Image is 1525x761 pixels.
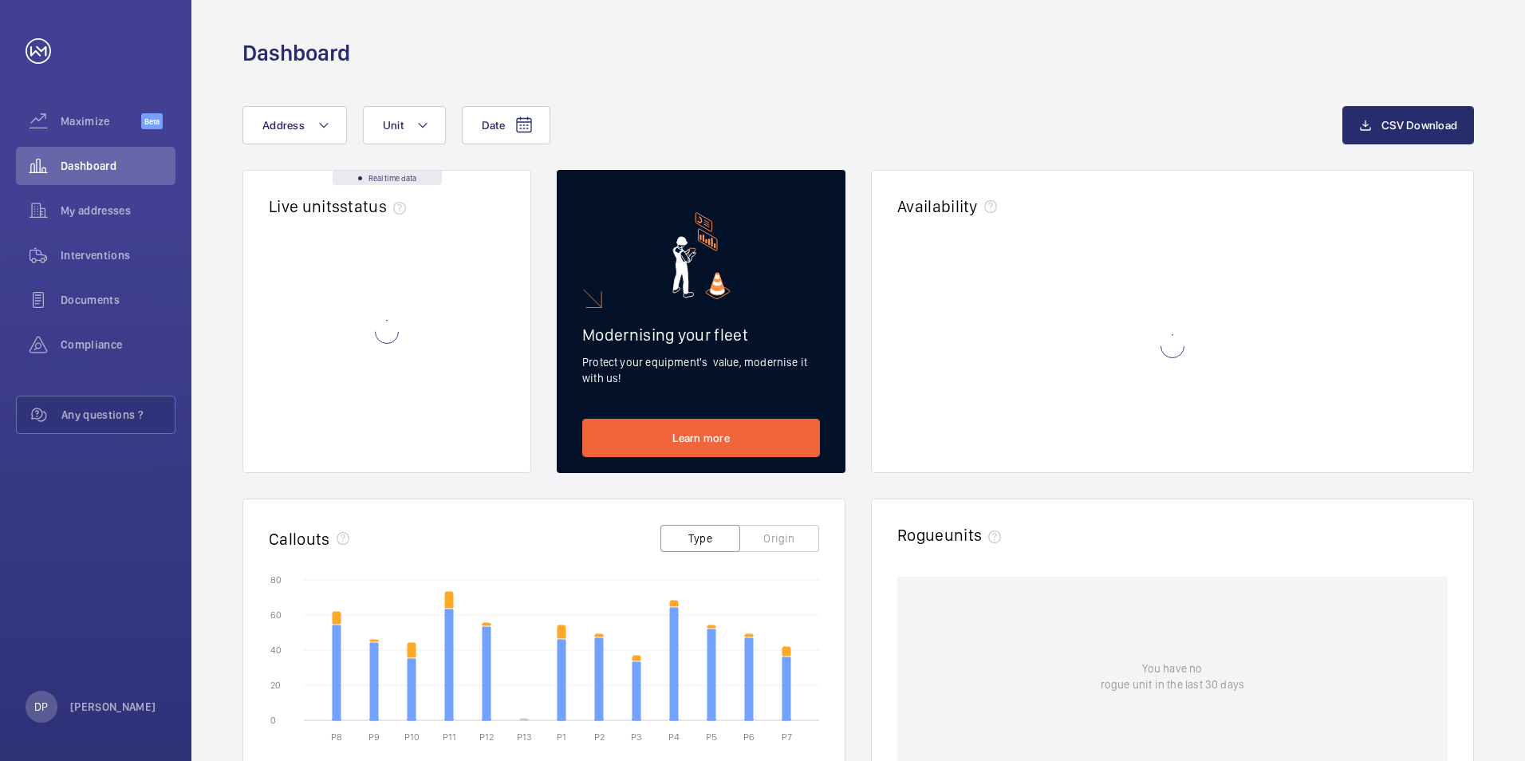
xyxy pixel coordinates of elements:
[61,292,175,308] span: Documents
[743,731,755,743] text: P6
[739,525,819,552] button: Origin
[61,203,175,219] span: My addresses
[141,113,163,129] span: Beta
[383,119,404,132] span: Unit
[660,525,740,552] button: Type
[594,731,605,743] text: P2
[1342,106,1474,144] button: CSV Download
[270,574,282,586] text: 80
[61,337,175,353] span: Compliance
[242,38,350,68] h1: Dashboard
[631,731,642,743] text: P3
[557,731,566,743] text: P1
[482,119,505,132] span: Date
[706,731,717,743] text: P5
[782,731,792,743] text: P7
[443,731,456,743] text: P11
[582,419,820,457] a: Learn more
[262,119,305,132] span: Address
[897,525,1007,545] h2: Rogue
[582,325,820,345] h2: Modernising your fleet
[517,731,532,743] text: P13
[270,609,282,621] text: 60
[269,529,330,549] h2: Callouts
[340,196,412,216] span: status
[331,731,342,743] text: P8
[462,106,550,144] button: Date
[34,699,48,715] p: DP
[1101,660,1244,692] p: You have no rogue unit in the last 30 days
[944,525,1008,545] span: units
[61,247,175,263] span: Interventions
[270,715,276,726] text: 0
[404,731,420,743] text: P10
[70,699,156,715] p: [PERSON_NAME]
[61,113,141,129] span: Maximize
[479,731,494,743] text: P12
[368,731,380,743] text: P9
[242,106,347,144] button: Address
[668,731,680,743] text: P4
[363,106,446,144] button: Unit
[270,680,281,691] text: 20
[897,196,978,216] h2: Availability
[61,158,175,174] span: Dashboard
[582,354,820,386] p: Protect your equipment's value, modernise it with us!
[672,212,731,299] img: marketing-card.svg
[270,645,282,656] text: 40
[269,196,412,216] h2: Live units
[61,407,175,423] span: Any questions ?
[1381,119,1457,132] span: CSV Download
[333,171,442,185] div: Real time data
